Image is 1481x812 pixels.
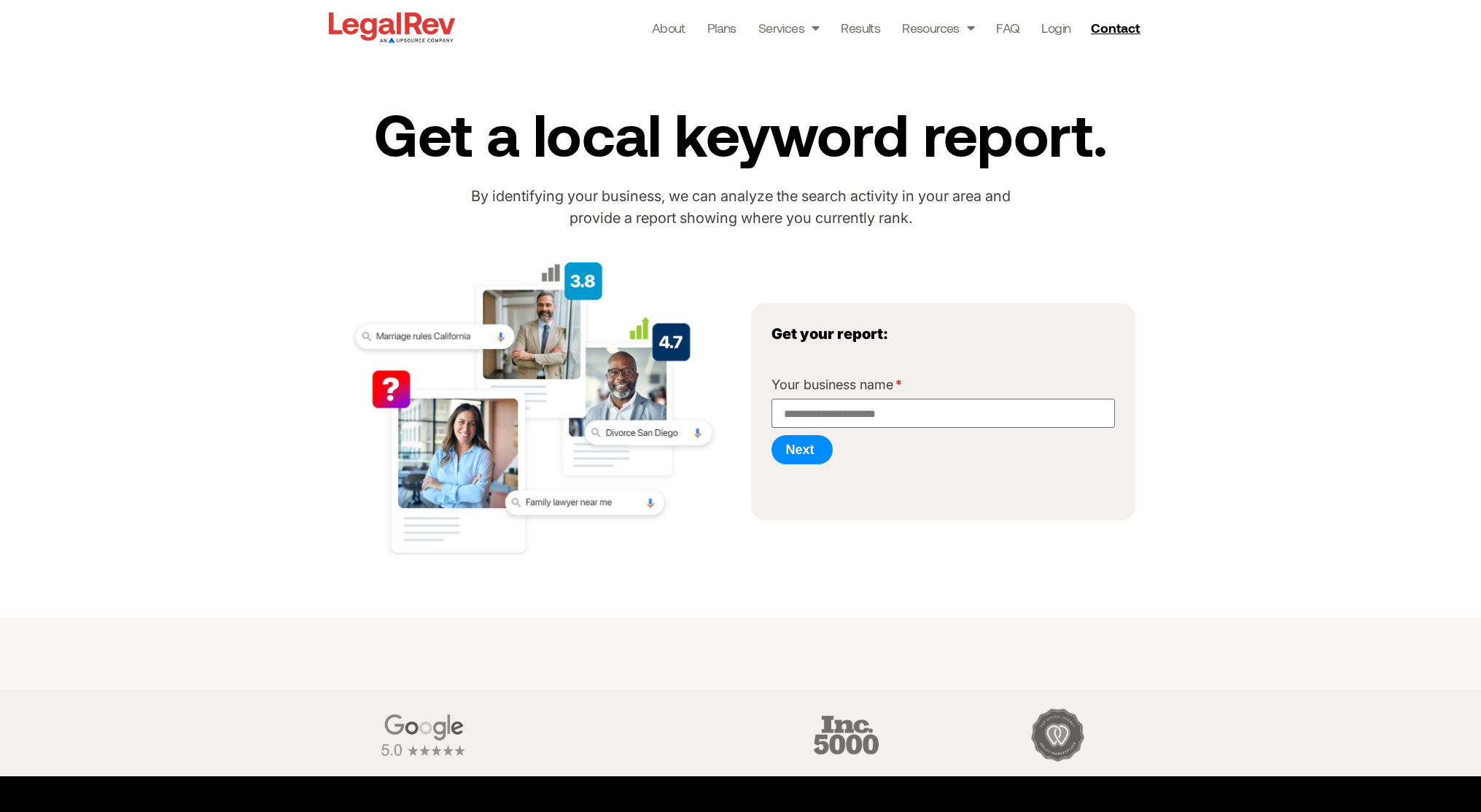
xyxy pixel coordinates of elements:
[902,17,974,38] a: Resources
[652,17,685,38] a: About
[771,378,903,399] label: Your business name
[652,17,1071,38] nav: Menu
[771,435,833,464] button: Next
[996,17,1019,38] a: FAQ
[1041,17,1070,38] a: Login
[1091,21,1140,34] span: Contact
[707,17,736,38] a: Plans
[758,17,820,38] a: Services
[470,186,1011,230] p: By identifying your business, we can analyze the search activity in your area and provide a repor...
[771,325,888,343] strong: Get your report:
[841,17,880,38] a: Results
[333,103,1149,164] h2: Get a local keyword report.
[1085,16,1149,39] a: Contact
[771,378,1115,472] form: RequestReport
